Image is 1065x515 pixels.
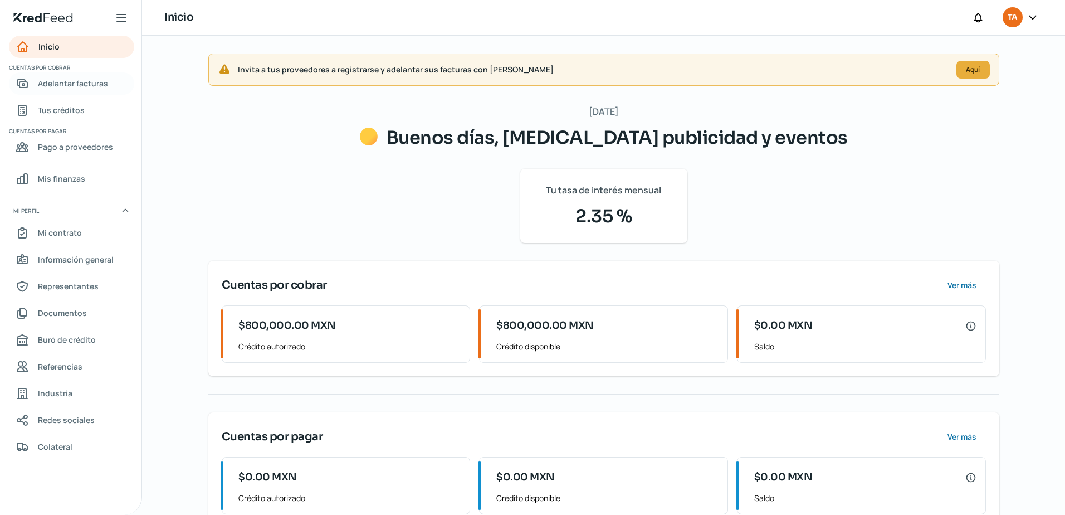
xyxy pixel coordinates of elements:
[546,182,661,198] span: Tu tasa de interés mensual
[9,99,134,122] a: Tus créditos
[38,76,108,90] span: Adelantar facturas
[238,62,947,76] span: Invita a tus proveedores a registrarse y adelantar sus facturas con [PERSON_NAME]
[222,429,323,445] span: Cuentas por pagar
[9,275,134,298] a: Representantes
[9,62,133,72] span: Cuentas por cobrar
[9,168,134,190] a: Mis finanzas
[9,136,134,158] a: Pago a proveedores
[9,329,134,351] a: Buró de crédito
[9,409,134,431] a: Redes sociales
[966,66,980,73] span: Aquí
[939,274,986,297] button: Ver más
[38,359,82,373] span: Referencias
[9,356,134,378] a: Referencias
[9,382,134,405] a: Industria
[13,206,39,216] span: Mi perfil
[1008,11,1017,25] span: TA
[9,222,134,244] a: Mi contrato
[38,252,114,266] span: Información general
[38,172,85,186] span: Mis finanzas
[164,9,193,26] h1: Inicio
[754,339,976,353] span: Saldo
[496,318,594,333] span: $800,000.00 MXN
[387,127,848,149] span: Buenos días, [MEDICAL_DATA] publicidad y eventos
[534,203,674,230] span: 2.35 %
[38,386,72,400] span: Industria
[38,279,99,293] span: Representantes
[754,470,813,485] span: $0.00 MXN
[754,491,976,505] span: Saldo
[9,36,134,58] a: Inicio
[38,306,87,320] span: Documentos
[360,128,378,145] img: Saludos
[38,40,60,54] span: Inicio
[947,433,976,441] span: Ver más
[222,277,327,294] span: Cuentas por cobrar
[496,470,555,485] span: $0.00 MXN
[38,140,113,154] span: Pago a proveedores
[956,61,990,79] button: Aquí
[496,339,719,353] span: Crédito disponible
[9,436,134,458] a: Colateral
[38,333,96,347] span: Buró de crédito
[38,440,72,454] span: Colateral
[238,491,461,505] span: Crédito autorizado
[238,318,336,333] span: $800,000.00 MXN
[38,413,95,427] span: Redes sociales
[38,103,85,117] span: Tus créditos
[9,126,133,136] span: Cuentas por pagar
[9,249,134,271] a: Información general
[754,318,813,333] span: $0.00 MXN
[9,302,134,324] a: Documentos
[947,281,976,289] span: Ver más
[9,72,134,95] a: Adelantar facturas
[38,226,82,240] span: Mi contrato
[238,339,461,353] span: Crédito autorizado
[238,470,297,485] span: $0.00 MXN
[589,104,619,120] span: [DATE]
[496,491,719,505] span: Crédito disponible
[939,426,986,448] button: Ver más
